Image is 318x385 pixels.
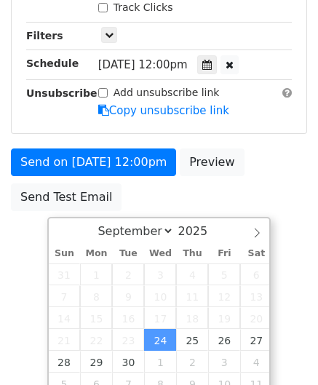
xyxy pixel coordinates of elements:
[98,58,188,71] span: [DATE] 12:00pm
[80,351,112,373] span: September 29, 2025
[144,307,176,329] span: September 17, 2025
[112,263,144,285] span: September 2, 2025
[240,285,272,307] span: September 13, 2025
[26,87,98,99] strong: Unsubscribe
[49,285,81,307] span: September 7, 2025
[180,148,244,176] a: Preview
[112,351,144,373] span: September 30, 2025
[26,30,63,41] strong: Filters
[208,249,240,258] span: Fri
[112,249,144,258] span: Tue
[240,329,272,351] span: September 27, 2025
[144,351,176,373] span: October 1, 2025
[176,329,208,351] span: September 25, 2025
[208,351,240,373] span: October 3, 2025
[176,285,208,307] span: September 11, 2025
[49,329,81,351] span: September 21, 2025
[240,263,272,285] span: September 6, 2025
[80,285,112,307] span: September 8, 2025
[80,263,112,285] span: September 1, 2025
[240,307,272,329] span: September 20, 2025
[174,224,226,238] input: Year
[144,249,176,258] span: Wed
[144,329,176,351] span: September 24, 2025
[144,263,176,285] span: September 3, 2025
[240,351,272,373] span: October 4, 2025
[49,263,81,285] span: August 31, 2025
[245,315,318,385] iframe: Chat Widget
[112,285,144,307] span: September 9, 2025
[80,249,112,258] span: Mon
[176,307,208,329] span: September 18, 2025
[176,351,208,373] span: October 2, 2025
[114,85,220,100] label: Add unsubscribe link
[80,307,112,329] span: September 15, 2025
[144,285,176,307] span: September 10, 2025
[176,249,208,258] span: Thu
[208,307,240,329] span: September 19, 2025
[80,329,112,351] span: September 22, 2025
[49,307,81,329] span: September 14, 2025
[49,351,81,373] span: September 28, 2025
[26,57,79,69] strong: Schedule
[112,329,144,351] span: September 23, 2025
[98,104,229,117] a: Copy unsubscribe link
[208,285,240,307] span: September 12, 2025
[208,263,240,285] span: September 5, 2025
[240,249,272,258] span: Sat
[11,183,122,211] a: Send Test Email
[49,249,81,258] span: Sun
[176,263,208,285] span: September 4, 2025
[11,148,176,176] a: Send on [DATE] 12:00pm
[208,329,240,351] span: September 26, 2025
[112,307,144,329] span: September 16, 2025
